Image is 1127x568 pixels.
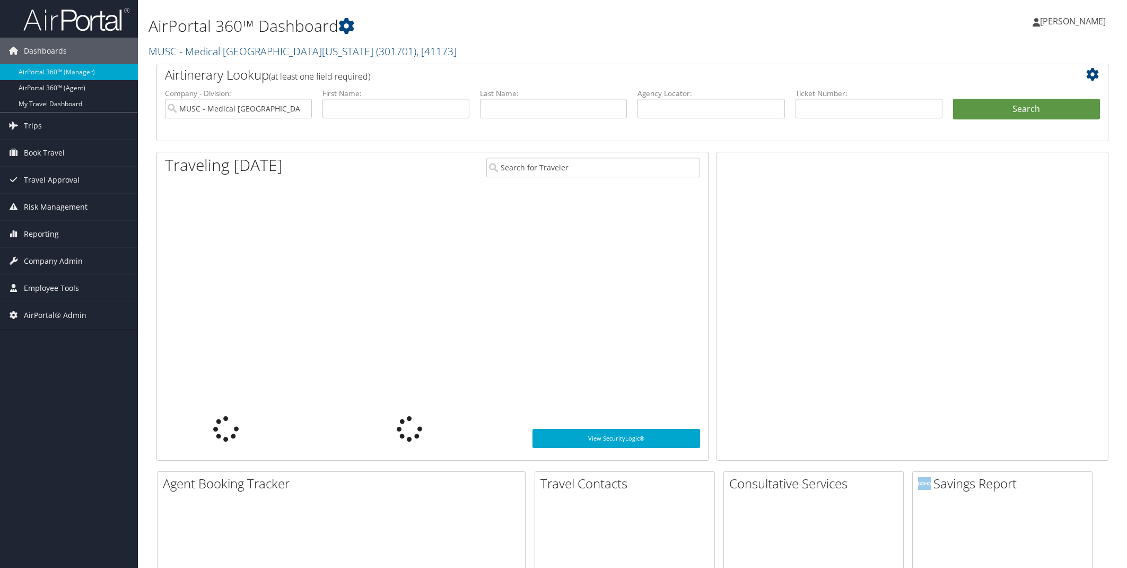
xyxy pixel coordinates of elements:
span: Employee Tools [24,275,79,302]
label: Agency Locator: [637,88,784,99]
span: , [ 41173 ] [416,44,457,58]
input: Search for Traveler [486,158,700,177]
h2: Consultative Services [729,475,903,493]
span: Dashboards [24,38,67,64]
h2: Savings Report [918,475,1092,493]
span: Risk Management [24,194,88,220]
h2: Airtinerary Lookup [165,66,1021,84]
label: Last Name: [480,88,627,99]
img: domo-logo.png [918,477,931,490]
span: AirPortal® Admin [24,302,86,329]
img: airportal-logo.png [23,7,129,32]
span: Book Travel [24,140,65,166]
span: Trips [24,113,42,139]
span: [PERSON_NAME] [1040,15,1106,27]
label: Company - Division: [165,88,312,99]
span: ( 301701 ) [376,44,416,58]
span: Travel Approval [24,167,80,193]
button: Search [953,99,1100,120]
h1: AirPortal 360™ Dashboard [148,15,794,37]
label: Ticket Number: [796,88,942,99]
a: MUSC - Medical [GEOGRAPHIC_DATA][US_STATE] [148,44,457,58]
h1: Traveling [DATE] [165,154,283,176]
a: View SecurityLogic® [532,429,700,448]
a: [PERSON_NAME] [1033,5,1116,37]
span: Company Admin [24,248,83,274]
label: First Name: [322,88,469,99]
span: (at least one field required) [269,71,370,82]
h2: Agent Booking Tracker [163,475,525,493]
h2: Travel Contacts [540,475,714,493]
span: Reporting [24,221,59,247]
